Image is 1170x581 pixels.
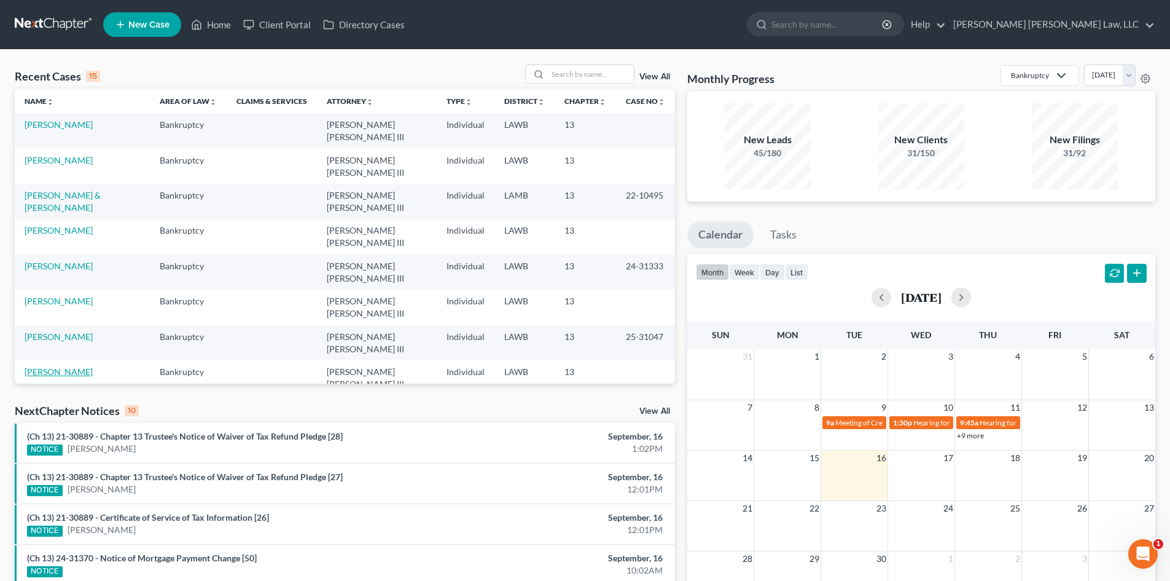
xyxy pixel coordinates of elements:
[626,97,665,106] a: Case Nounfold_more
[494,113,555,148] td: LAWB
[128,20,170,30] span: New Case
[227,89,317,113] th: Claims & Services
[1009,451,1021,465] span: 18
[1076,451,1088,465] span: 19
[150,149,227,184] td: Bankruptcy
[905,14,946,36] a: Help
[687,71,774,86] h3: Monthly Progress
[465,98,472,106] i: unfold_more
[209,98,217,106] i: unfold_more
[25,119,93,130] a: [PERSON_NAME]
[893,418,912,427] span: 1:30p
[317,290,437,325] td: [PERSON_NAME] [PERSON_NAME] III
[1148,349,1155,364] span: 6
[27,553,257,563] a: (Ch 13) 24-31370 - Notice of Mortgage Payment Change [50]
[317,255,437,290] td: [PERSON_NAME] [PERSON_NAME] III
[875,501,887,516] span: 23
[725,133,811,147] div: New Leads
[459,483,663,496] div: 12:01PM
[317,360,437,395] td: [PERSON_NAME] [PERSON_NAME] III
[687,221,754,248] a: Calendar
[1081,551,1088,566] span: 3
[494,184,555,219] td: LAMB
[494,360,555,395] td: LAWB
[1014,349,1021,364] span: 4
[150,219,227,255] td: Bankruptcy
[942,501,954,516] span: 24
[437,325,494,360] td: Individual
[878,133,964,147] div: New Clients
[759,221,808,248] a: Tasks
[25,296,93,306] a: [PERSON_NAME]
[25,366,93,377] a: [PERSON_NAME]
[25,190,101,213] a: [PERSON_NAME] & [PERSON_NAME]
[25,155,93,165] a: [PERSON_NAME]
[86,71,100,82] div: 15
[746,400,754,415] span: 7
[555,184,616,219] td: 13
[835,418,972,427] span: Meeting of Creditors for [PERSON_NAME]
[808,451,821,465] span: 15
[68,524,136,536] a: [PERSON_NAME]
[27,566,63,577] div: NOTICE
[437,149,494,184] td: Individual
[25,261,93,271] a: [PERSON_NAME]
[27,431,343,441] a: (Ch 13) 21-30889 - Chapter 13 Trustee's Notice of Waiver of Tax Refund Pledge [28]
[366,98,373,106] i: unfold_more
[696,264,729,280] button: month
[437,360,494,395] td: Individual
[555,325,616,360] td: 13
[27,512,269,523] a: (Ch 13) 21-30889 - Certificate of Service of Tax Information [26]
[771,13,884,36] input: Search by name...
[947,551,954,566] span: 1
[1009,501,1021,516] span: 25
[741,451,754,465] span: 14
[555,219,616,255] td: 13
[616,184,675,219] td: 22-10495
[437,113,494,148] td: Individual
[459,471,663,483] div: September, 16
[27,445,63,456] div: NOTICE
[1143,501,1155,516] span: 27
[150,325,227,360] td: Bankruptcy
[494,255,555,290] td: LAWB
[317,325,437,360] td: [PERSON_NAME] [PERSON_NAME] III
[725,147,811,159] div: 45/180
[504,97,545,106] a: Districtunfold_more
[639,407,670,416] a: View All
[1014,551,1021,566] span: 2
[616,255,675,290] td: 24-31333
[437,290,494,325] td: Individual
[826,418,834,427] span: 9a
[317,14,411,36] a: Directory Cases
[947,14,1155,36] a: [PERSON_NAME] [PERSON_NAME] Law, LLC
[459,512,663,524] div: September, 16
[1081,349,1088,364] span: 5
[913,418,1009,427] span: Hearing for [PERSON_NAME]
[658,98,665,106] i: unfold_more
[459,524,663,536] div: 12:01PM
[911,330,931,340] span: Wed
[437,219,494,255] td: Individual
[555,360,616,395] td: 13
[639,73,670,81] a: View All
[150,290,227,325] td: Bankruptcy
[317,219,437,255] td: [PERSON_NAME] [PERSON_NAME] III
[150,255,227,290] td: Bankruptcy
[564,97,606,106] a: Chapterunfold_more
[459,564,663,577] div: 10:02AM
[813,400,821,415] span: 8
[27,526,63,537] div: NOTICE
[537,98,545,106] i: unfold_more
[150,113,227,148] td: Bankruptcy
[1032,133,1118,147] div: New Filings
[68,483,136,496] a: [PERSON_NAME]
[1114,330,1129,340] span: Sat
[979,330,997,340] span: Thu
[437,184,494,219] td: Individual
[741,551,754,566] span: 28
[237,14,317,36] a: Client Portal
[317,113,437,148] td: [PERSON_NAME] [PERSON_NAME] III
[878,147,964,159] div: 31/150
[494,325,555,360] td: LAWB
